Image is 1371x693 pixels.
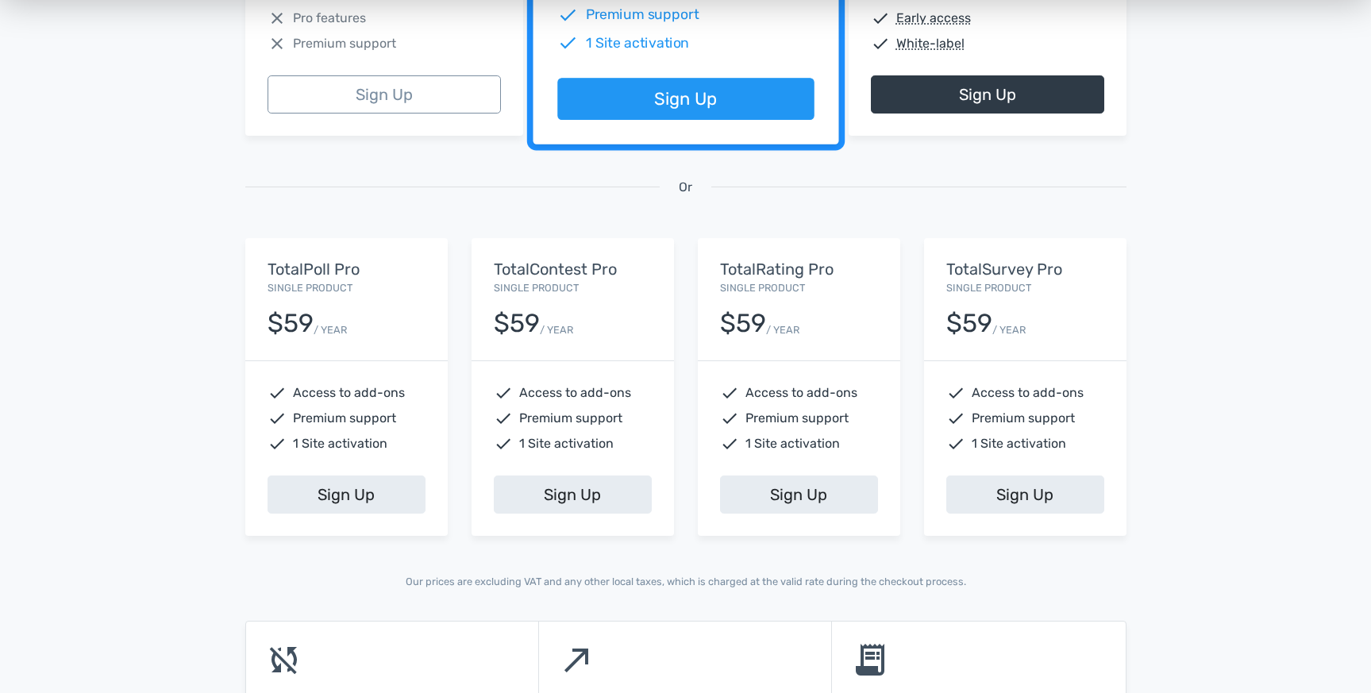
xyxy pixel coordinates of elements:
[720,409,739,428] span: check
[268,434,287,453] span: check
[720,260,878,278] h5: TotalRating Pro
[268,310,314,337] div: $59
[557,33,578,53] span: check
[268,282,352,294] small: Single Product
[557,79,814,121] a: Sign Up
[293,383,405,402] span: Access to add-ons
[494,383,513,402] span: check
[972,434,1066,453] span: 1 Site activation
[268,34,287,53] span: close
[268,383,287,402] span: check
[585,5,699,25] span: Premium support
[745,409,849,428] span: Premium support
[720,434,739,453] span: check
[766,322,799,337] small: / YEAR
[946,409,965,428] span: check
[992,322,1026,337] small: / YEAR
[558,641,596,679] span: north_east
[720,310,766,337] div: $59
[972,409,1075,428] span: Premium support
[972,383,1084,402] span: Access to add-ons
[585,33,689,53] span: 1 Site activation
[494,282,579,294] small: Single Product
[851,641,889,679] span: receipt_long
[494,409,513,428] span: check
[494,434,513,453] span: check
[268,260,426,278] h5: TotalPoll Pro
[745,383,857,402] span: Access to add-ons
[540,322,573,337] small: / YEAR
[245,574,1126,589] p: Our prices are excluding VAT and any other local taxes, which is charged at the valid rate during...
[293,409,396,428] span: Premium support
[268,475,426,514] a: Sign Up
[293,9,366,28] span: Pro features
[745,434,840,453] span: 1 Site activation
[268,75,501,114] a: Sign Up
[946,310,992,337] div: $59
[896,34,965,53] abbr: White-label
[293,34,396,53] span: Premium support
[679,178,692,197] span: Or
[871,9,890,28] span: check
[265,641,303,679] span: sync_disabled
[720,383,739,402] span: check
[268,9,287,28] span: close
[946,383,965,402] span: check
[946,260,1104,278] h5: TotalSurvey Pro
[946,434,965,453] span: check
[519,383,631,402] span: Access to add-ons
[871,34,890,53] span: check
[720,475,878,514] a: Sign Up
[268,409,287,428] span: check
[946,282,1031,294] small: Single Product
[557,5,578,25] span: check
[871,75,1104,114] a: Sign Up
[494,260,652,278] h5: TotalContest Pro
[896,9,971,28] abbr: Early access
[519,434,614,453] span: 1 Site activation
[494,475,652,514] a: Sign Up
[519,409,622,428] span: Premium support
[494,310,540,337] div: $59
[720,282,805,294] small: Single Product
[946,475,1104,514] a: Sign Up
[293,434,387,453] span: 1 Site activation
[314,322,347,337] small: / YEAR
